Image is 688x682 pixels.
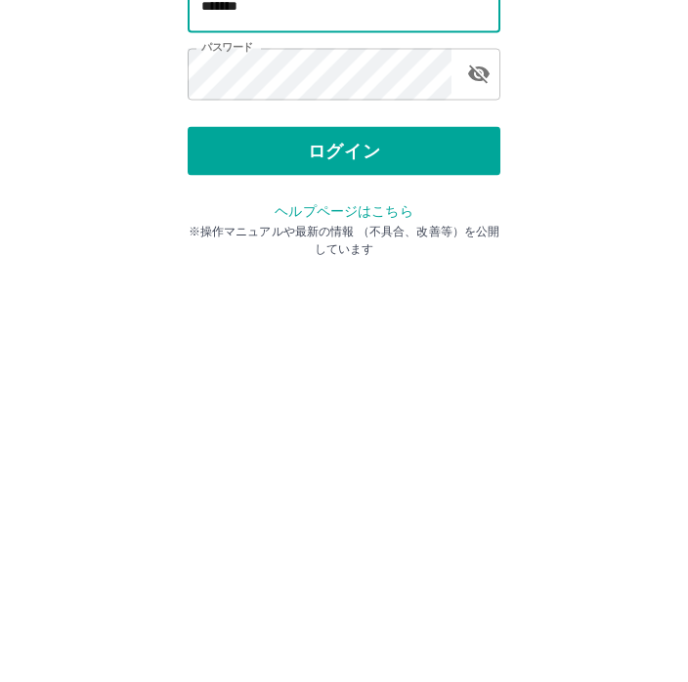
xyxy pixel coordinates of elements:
label: パスワード [201,251,253,266]
h2: ログイン [280,123,408,160]
a: ヘルプページはこちら [275,414,412,430]
button: ログイン [188,338,500,387]
label: 社員番号 [201,183,242,197]
p: ※操作マニュアルや最新の情報 （不具合、改善等）を公開しています [188,434,500,469]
